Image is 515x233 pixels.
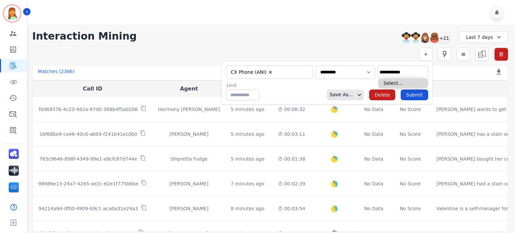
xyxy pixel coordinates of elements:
[278,106,305,113] div: 00:06:32
[39,131,137,137] p: 1bf68be9-ca46-40c6-ab04-f241b41ecdb0
[4,5,20,21] img: Bordered avatar
[459,32,508,43] div: Last 7 days
[231,180,265,187] div: 7 minutes ago
[158,156,220,162] div: Shqnetta Fudge
[38,68,75,77] div: Matches ( 2386 )
[400,205,421,212] div: No Score
[39,205,138,212] p: 94214a9d-df00-4909-b9c1-aca0a31e24a3
[278,205,305,212] div: 00:03:54
[278,180,305,187] div: 00:02:39
[401,90,428,100] button: Submit
[380,69,426,76] ul: selected options
[158,180,220,187] div: [PERSON_NAME]
[439,32,450,44] div: +21
[180,85,198,93] button: Agent
[363,106,384,113] div: No Data
[231,156,265,162] div: 5 minutes ago
[227,83,260,88] label: Limit
[400,131,421,137] div: No Score
[228,68,309,76] ul: selected options
[231,205,265,212] div: 8 minutes ago
[39,106,137,113] p: f0d69376-4c23-462a-97d0-368b4f5a0206
[369,90,395,100] button: Delete
[32,30,137,42] h1: Interaction Mining
[39,156,137,162] p: 765c9646-898f-4349-99e1-a9cfc87d744e
[231,131,265,137] div: 5 minutes ago
[278,156,305,162] div: 00:01:38
[363,205,384,212] div: No Data
[378,78,428,88] li: Select...
[400,106,421,113] div: No Score
[38,180,138,187] p: 98986e13-24a7-4265-ae2c-62e1f775b6be
[83,85,102,93] button: Call ID
[278,131,305,137] div: 00:03:11
[268,70,273,75] button: Remove CX Phone (ANI)
[158,205,220,212] div: [PERSON_NAME]
[363,131,384,137] div: No Data
[231,106,265,113] div: 5 minutes ago
[400,156,421,162] div: No Score
[158,106,220,113] div: Harmony [PERSON_NAME]
[363,156,384,162] div: No Data
[400,180,421,187] div: No Score
[158,131,220,137] div: [PERSON_NAME]
[363,180,384,187] div: No Data
[229,69,275,75] li: CX Phone (ANI)
[327,90,353,100] div: Save As...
